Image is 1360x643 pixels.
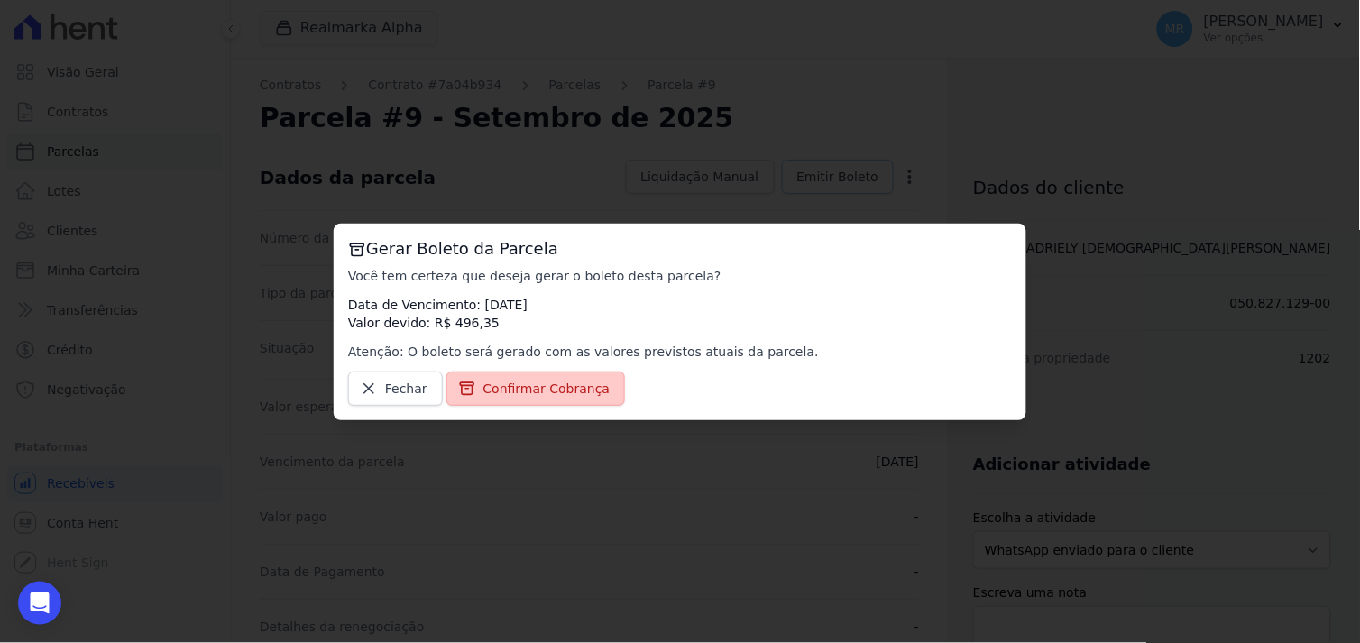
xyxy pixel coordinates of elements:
div: Open Intercom Messenger [18,582,61,625]
a: Confirmar Cobrança [446,372,626,406]
a: Fechar [348,372,443,406]
span: Fechar [385,380,427,398]
p: Data de Vencimento: [DATE] Valor devido: R$ 496,35 [348,296,1012,332]
h3: Gerar Boleto da Parcela [348,238,1012,260]
p: Atenção: O boleto será gerado com as valores previstos atuais da parcela. [348,343,1012,361]
span: Confirmar Cobrança [483,380,611,398]
p: Você tem certeza que deseja gerar o boleto desta parcela? [348,267,1012,285]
